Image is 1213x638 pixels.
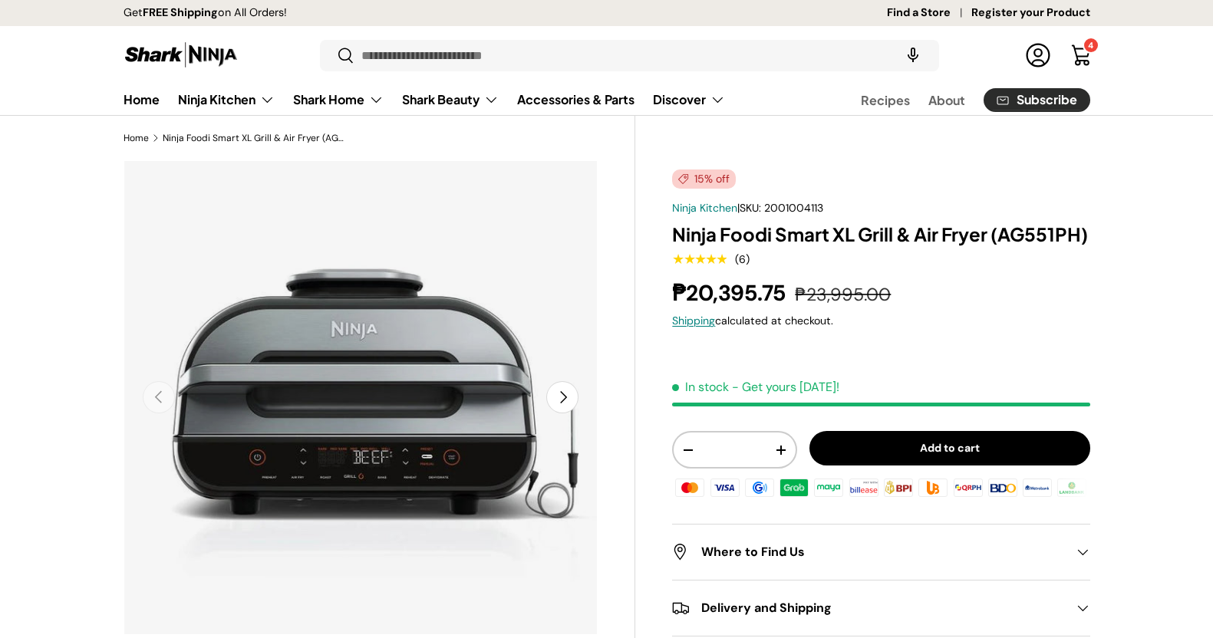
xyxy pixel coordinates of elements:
[672,201,737,215] a: Ninja Kitchen
[887,5,971,21] a: Find a Store
[402,84,499,115] a: Shark Beauty
[1020,476,1054,499] img: metrobank
[672,222,1089,246] h1: Ninja Foodi Smart XL Grill & Air Fryer (AG551PH)
[178,84,275,115] a: Ninja Kitchen
[1088,40,1093,51] span: 4
[672,169,736,189] span: 15% off
[672,278,789,307] strong: ₱20,395.75
[737,201,823,215] span: |
[812,476,845,499] img: maya
[743,476,776,499] img: gcash
[393,84,508,115] summary: Shark Beauty
[672,580,1089,636] summary: Delivery and Shipping
[169,84,284,115] summary: Ninja Kitchen
[644,84,734,115] summary: Discover
[672,543,1065,561] h2: Where to Find Us
[928,85,965,115] a: About
[1017,94,1077,106] span: Subscribe
[124,40,239,70] img: Shark Ninja Philippines
[847,476,881,499] img: billease
[672,379,729,395] span: In stock
[163,133,347,143] a: Ninja Foodi Smart XL Grill & Air Fryer (AG551PH)
[732,379,839,395] p: - Get yours [DATE]!
[284,84,393,115] summary: Shark Home
[764,201,823,215] span: 2001004113
[124,84,160,114] a: Home
[888,38,938,72] speech-search-button: Search by voice
[124,131,636,145] nav: Breadcrumbs
[735,254,750,265] div: (6)
[777,476,811,499] img: grabpay
[672,252,727,267] span: ★★★★★
[986,476,1020,499] img: bdo
[795,283,891,306] s: ₱23,995.00
[809,431,1090,465] button: Add to cart
[740,201,761,215] span: SKU:
[124,133,149,143] a: Home
[653,84,725,115] a: Discover
[673,476,707,499] img: master
[882,476,915,499] img: bpi
[824,84,1090,115] nav: Secondary
[143,5,218,19] strong: FREE Shipping
[517,84,635,114] a: Accessories & Parts
[951,476,984,499] img: qrph
[1055,476,1089,499] img: landbank
[861,85,910,115] a: Recipes
[124,84,725,115] nav: Primary
[916,476,950,499] img: ubp
[672,599,1065,617] h2: Delivery and Shipping
[971,5,1090,21] a: Register your Product
[672,252,727,266] div: 5.0 out of 5.0 stars
[984,88,1090,112] a: Subscribe
[672,313,1089,329] div: calculated at checkout.
[124,5,287,21] p: Get on All Orders!
[672,314,715,327] a: Shipping
[707,476,741,499] img: visa
[672,525,1089,580] summary: Where to Find Us
[293,84,384,115] a: Shark Home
